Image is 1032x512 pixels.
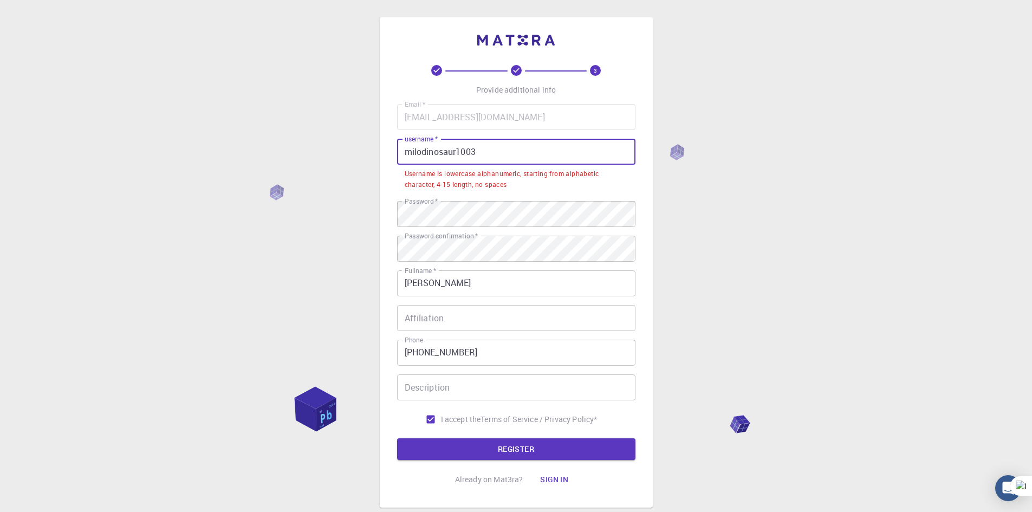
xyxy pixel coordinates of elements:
[405,231,478,241] label: Password confirmation
[476,85,556,95] p: Provide additional info
[405,168,628,190] div: Username is lowercase alphanumeric, starting from alphabetic character, 4-15 length, no spaces
[995,475,1021,501] div: Open Intercom Messenger
[405,100,425,109] label: Email
[405,197,438,206] label: Password
[481,414,597,425] a: Terms of Service / Privacy Policy*
[594,67,597,74] text: 3
[405,134,438,144] label: username
[397,438,635,460] button: REGISTER
[441,414,481,425] span: I accept the
[481,414,597,425] p: Terms of Service / Privacy Policy *
[455,474,523,485] p: Already on Mat3ra?
[405,266,436,275] label: Fullname
[405,335,423,345] label: Phone
[531,469,577,490] button: Sign in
